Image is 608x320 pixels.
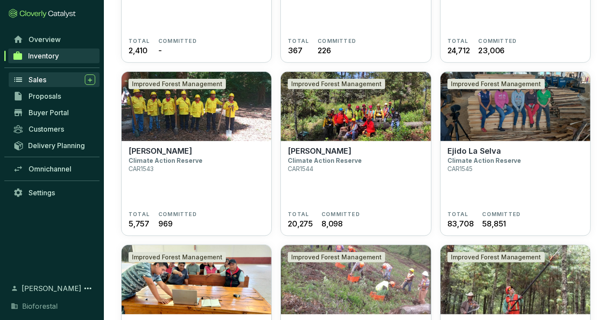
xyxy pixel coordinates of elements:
span: 367 [288,45,302,56]
a: Settings [9,185,100,200]
div: Improved Forest Management [129,79,226,89]
img: Ejido Malila [122,72,271,141]
span: 83,708 [447,218,474,229]
a: Sales [9,72,100,87]
a: Proposals [9,89,100,103]
a: Ejido MalilaImproved Forest Management[PERSON_NAME]Climate Action ReserveCAR1543TOTAL5,757COMMITT... [121,71,272,236]
span: 20,275 [288,218,313,229]
span: 8,098 [322,218,343,229]
span: 24,712 [447,45,470,56]
span: Bioforestal [22,301,58,311]
p: Climate Action Reserve [447,157,521,164]
span: Overview [29,35,61,44]
a: Buyer Portal [9,105,100,120]
span: TOTAL [129,211,150,218]
span: COMMITTED [318,38,356,45]
a: Inventory [8,48,100,63]
span: Customers [29,125,64,133]
span: 58,851 [482,218,506,229]
span: TOTAL [447,38,469,45]
a: Customers [9,122,100,136]
span: - [158,45,162,56]
span: TOTAL [288,38,309,45]
span: 226 [318,45,331,56]
p: Ejido La Selva [447,146,501,156]
div: Improved Forest Management [288,79,385,89]
span: COMMITTED [322,211,360,218]
span: TOTAL [447,211,469,218]
p: [PERSON_NAME] [288,146,351,156]
span: TOTAL [288,211,309,218]
img: Ejido Cruz Colorada [441,245,590,314]
span: Buyer Portal [29,108,69,117]
span: COMMITTED [482,211,521,218]
span: Delivery Planning [28,141,85,150]
p: CAR1545 [447,165,473,172]
span: 2,410 [129,45,148,56]
span: [PERSON_NAME] [22,283,81,294]
div: Improved Forest Management [288,252,385,262]
div: Improved Forest Management [447,79,545,89]
span: Inventory [28,52,59,60]
span: Omnichannel [29,165,71,173]
span: COMMITTED [158,211,197,218]
p: CAR1543 [129,165,154,172]
img: Ejido Zacualtipán [281,72,431,141]
span: Proposals [29,92,61,100]
span: TOTAL [129,38,150,45]
p: CAR1544 [288,165,313,172]
img: Ejido La Selva [441,72,590,141]
div: Improved Forest Management [447,252,545,262]
span: 969 [158,218,172,229]
span: 23,006 [478,45,505,56]
img: Ejido Llano Grande [281,245,431,314]
a: Ejido La SelvaImproved Forest ManagementEjido La SelvaClimate Action ReserveCAR1545TOTAL83,708COM... [440,71,591,236]
p: Climate Action Reserve [288,157,362,164]
img: Bienes Comunales Santa Isabel Chalma [122,245,271,314]
a: Omnichannel [9,162,100,176]
span: Settings [29,188,55,197]
a: Delivery Planning [9,138,100,152]
span: COMMITTED [158,38,197,45]
a: Overview [9,32,100,47]
span: Sales [29,75,46,84]
p: [PERSON_NAME] [129,146,192,156]
span: 5,757 [129,218,149,229]
div: Improved Forest Management [129,252,226,262]
span: COMMITTED [478,38,517,45]
p: Climate Action Reserve [129,157,203,164]
a: Ejido ZacualtipánImproved Forest Management[PERSON_NAME]Climate Action ReserveCAR1544TOTAL20,275C... [280,71,431,236]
